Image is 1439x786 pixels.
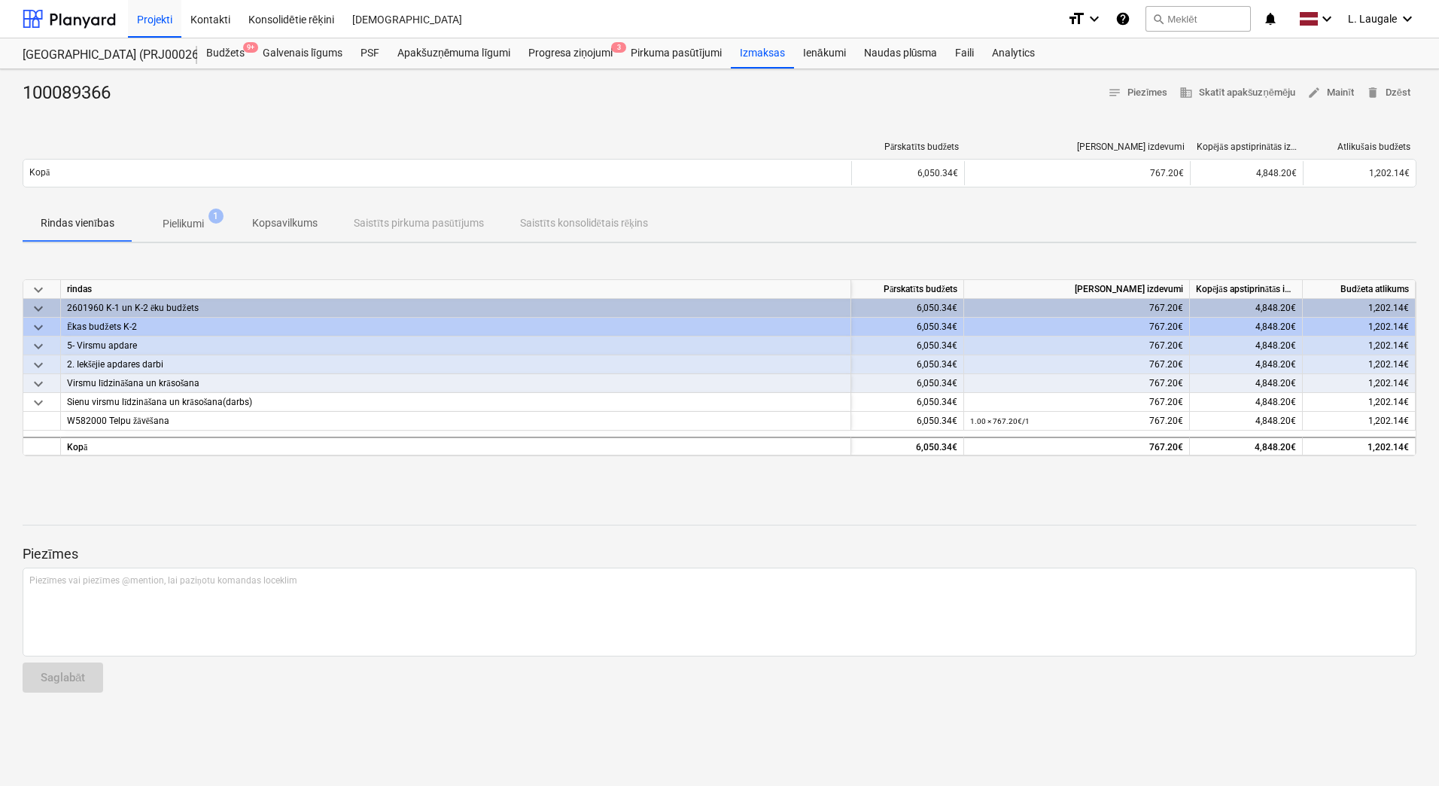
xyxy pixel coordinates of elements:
[67,416,169,426] span: W582000 Telpu žāvēšana
[1067,10,1085,28] i: format_size
[1190,374,1303,393] div: 4,848.20€
[1303,393,1416,412] div: 1,202.14€
[1398,10,1416,28] i: keyboard_arrow_down
[970,393,1183,412] div: 767.20€
[23,47,179,63] div: [GEOGRAPHIC_DATA] (PRJ0002627, K-1 un K-2(2.kārta) 2601960
[964,280,1190,299] div: [PERSON_NAME] izdevumi
[855,38,947,69] a: Naudas plūsma
[970,318,1183,337] div: 767.20€
[1152,13,1164,25] span: search
[851,393,964,412] div: 6,050.34€
[1190,299,1303,318] div: 4,848.20€
[1263,10,1278,28] i: notifications
[1366,86,1380,99] span: delete
[67,337,844,355] div: 5- Virsmu apdare
[970,374,1183,393] div: 767.20€
[851,437,964,455] div: 6,050.34€
[23,81,123,105] div: 100089366
[1366,84,1410,102] span: Dzēst
[388,38,519,69] a: Apakšuzņēmuma līgumi
[1197,142,1298,153] div: Kopējās apstiprinātās izmaksas
[1310,142,1410,153] div: Atlikušais budžets
[29,300,47,318] span: keyboard_arrow_down
[851,412,964,431] div: 6,050.34€
[519,38,622,69] div: Progresa ziņojumi
[67,393,844,411] div: Sienu virsmu līdzināšana un krāsošana(darbs)
[1115,10,1130,28] i: Zināšanu pamats
[243,42,258,53] span: 9+
[851,318,964,337] div: 6,050.34€
[794,38,855,69] a: Ienākumi
[1190,355,1303,374] div: 4,848.20€
[1190,437,1303,455] div: 4,848.20€
[1145,6,1251,32] button: Meklēt
[1301,81,1360,105] button: Mainīt
[970,438,1183,457] div: 767.20€
[67,299,844,317] div: 2601960 K-1 un K-2 ēku budžets
[519,38,622,69] a: Progresa ziņojumi3
[1303,355,1416,374] div: 1,202.14€
[1368,416,1409,426] span: 1,202.14€
[851,280,964,299] div: Pārskatīts budžets
[1307,84,1354,102] span: Mainīt
[351,38,388,69] div: PSF
[1303,280,1416,299] div: Budžeta atlikums
[1173,81,1301,105] button: Skatīt apakšuzņēmēju
[29,281,47,299] span: keyboard_arrow_down
[1318,10,1336,28] i: keyboard_arrow_down
[1108,84,1168,102] span: Piezīmes
[1303,337,1416,355] div: 1,202.14€
[67,374,844,392] div: Virsmu līdzināšana un krāsošana
[67,355,844,373] div: 2. Iekšējie apdares darbi
[1179,86,1193,99] span: business
[1108,86,1121,99] span: notes
[29,318,47,337] span: keyboard_arrow_down
[41,215,114,231] p: Rindas vienības
[946,38,983,69] a: Faili
[1307,86,1321,99] span: edit
[1102,81,1174,105] button: Piezīmes
[1255,416,1296,426] span: 4,848.20€
[61,437,851,455] div: Kopā
[851,161,964,185] div: 6,050.34€
[731,38,794,69] a: Izmaksas
[1179,84,1295,102] span: Skatīt apakšuzņēmēju
[851,374,964,393] div: 6,050.34€
[163,216,204,232] p: Pielikumi
[61,280,851,299] div: rindas
[970,412,1183,431] div: 767.20€
[29,375,47,393] span: keyboard_arrow_down
[970,299,1183,318] div: 767.20€
[858,142,959,153] div: Pārskatīts budžets
[622,38,731,69] a: Pirkuma pasūtījumi
[197,38,254,69] div: Budžets
[971,142,1185,152] div: [PERSON_NAME] izdevumi
[970,417,1030,425] small: 1.00 × 767.20€ / 1
[1085,10,1103,28] i: keyboard_arrow_down
[611,42,626,53] span: 3
[1303,374,1416,393] div: 1,202.14€
[254,38,351,69] a: Galvenais līgums
[23,545,1416,563] p: Piezīmes
[1190,280,1303,299] div: Kopējās apstiprinātās izmaksas
[1364,714,1439,786] iframe: Chat Widget
[208,209,224,224] span: 1
[1303,437,1416,455] div: 1,202.14€
[252,215,318,231] p: Kopsavilkums
[29,394,47,412] span: keyboard_arrow_down
[1190,393,1303,412] div: 4,848.20€
[1303,299,1416,318] div: 1,202.14€
[983,38,1044,69] a: Analytics
[29,166,50,179] p: Kopā
[851,299,964,318] div: 6,050.34€
[29,356,47,374] span: keyboard_arrow_down
[1190,161,1303,185] div: 4,848.20€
